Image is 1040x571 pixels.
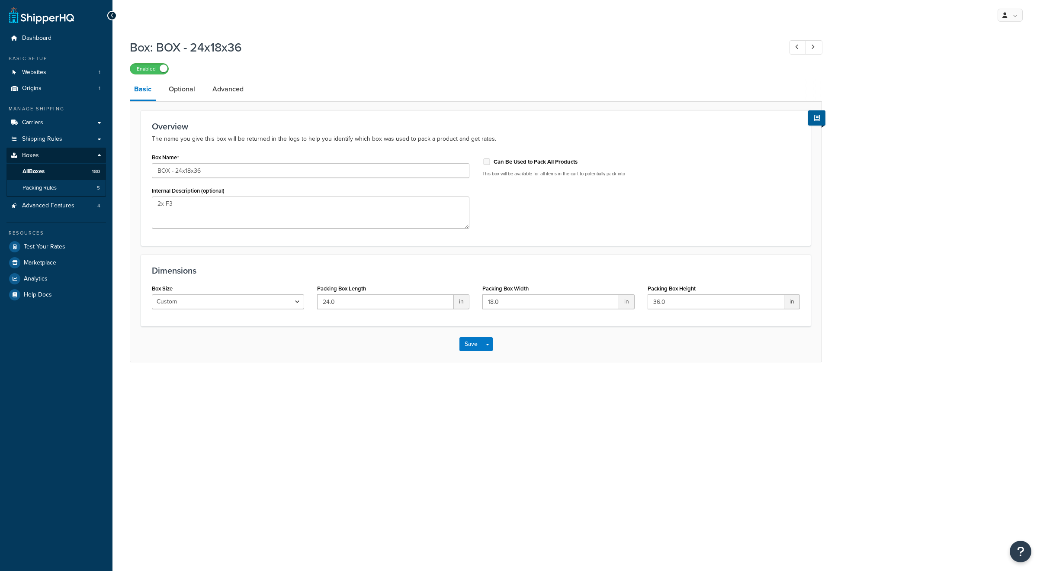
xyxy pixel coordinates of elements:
[6,180,106,196] li: Packing Rules
[152,187,225,194] label: Internal Description (optional)
[494,158,578,166] label: Can Be Used to Pack All Products
[22,152,39,159] span: Boxes
[99,85,100,92] span: 1
[130,79,156,101] a: Basic
[6,239,106,255] a: Test Your Rates
[97,202,100,210] span: 4
[6,65,106,81] a: Websites1
[22,184,57,192] span: Packing Rules
[6,148,106,197] li: Boxes
[6,287,106,303] a: Help Docs
[6,30,106,46] a: Dashboard
[99,69,100,76] span: 1
[6,164,106,180] a: AllBoxes180
[24,291,52,299] span: Help Docs
[784,294,800,309] span: in
[1010,541,1031,562] button: Open Resource Center
[648,285,696,292] label: Packing Box Height
[130,64,168,74] label: Enabled
[6,255,106,271] a: Marketplace
[454,294,469,309] span: in
[164,79,199,100] a: Optional
[22,168,45,175] span: All Boxes
[130,39,774,56] h1: Box: BOX - 24x18x36
[790,40,806,55] a: Previous Record
[6,115,106,131] a: Carriers
[97,184,100,192] span: 5
[482,285,529,292] label: Packing Box Width
[22,119,43,126] span: Carriers
[6,198,106,214] a: Advanced Features4
[6,131,106,147] a: Shipping Rules
[208,79,248,100] a: Advanced
[152,197,469,229] textarea: 2x F3
[152,154,179,161] label: Box Name
[6,105,106,113] div: Manage Shipping
[6,229,106,237] div: Resources
[92,168,100,175] span: 180
[22,202,74,210] span: Advanced Features
[6,198,106,214] li: Advanced Features
[6,271,106,287] a: Analytics
[24,275,48,283] span: Analytics
[22,85,42,92] span: Origins
[24,243,65,251] span: Test Your Rates
[152,285,173,292] label: Box Size
[22,69,46,76] span: Websites
[6,55,106,62] div: Basic Setup
[317,285,366,292] label: Packing Box Length
[152,122,800,131] h3: Overview
[6,180,106,196] a: Packing Rules5
[482,158,491,165] input: This option can't be selected because the box is assigned to a dimensional rule
[6,148,106,164] a: Boxes
[619,294,635,309] span: in
[22,135,62,143] span: Shipping Rules
[24,259,56,267] span: Marketplace
[459,337,483,351] button: Save
[482,171,800,177] p: This box will be available for all items in the cart to potentially pack into
[6,65,106,81] li: Websites
[152,266,800,275] h3: Dimensions
[6,81,106,97] li: Origins
[6,81,106,97] a: Origins1
[808,110,825,126] button: Show Help Docs
[806,40,822,55] a: Next Record
[22,35,51,42] span: Dashboard
[152,134,800,144] p: The name you give this box will be returned in the logs to help you identify which box was used t...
